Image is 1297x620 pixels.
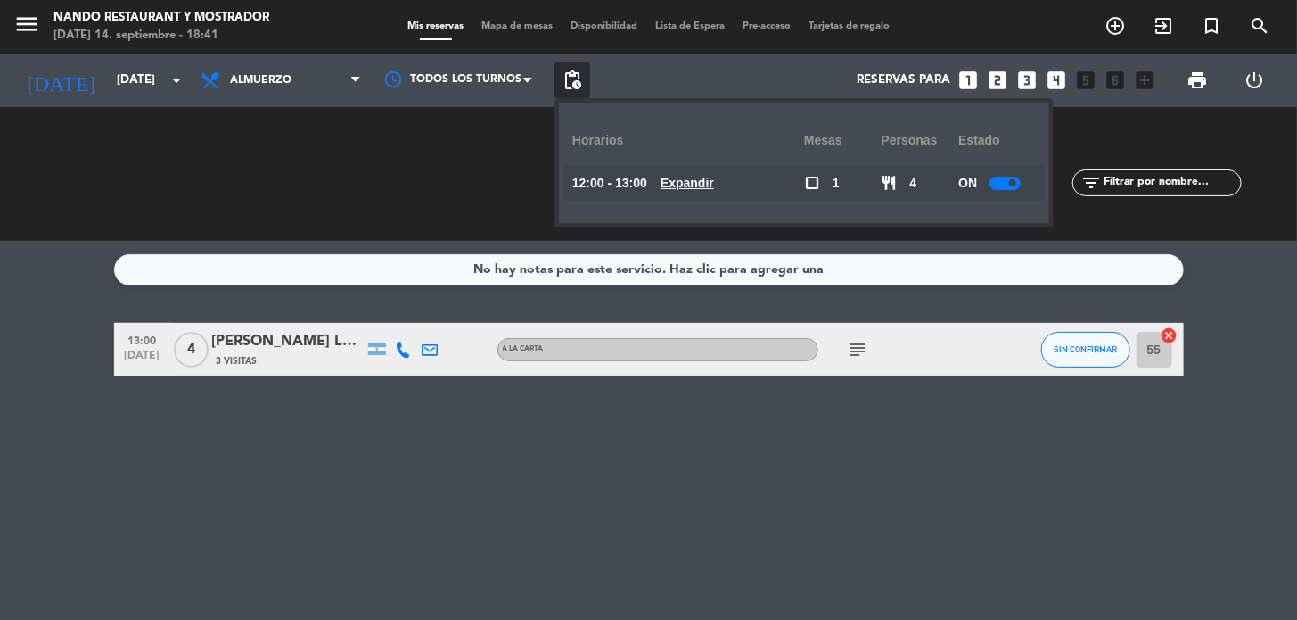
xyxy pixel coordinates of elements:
[734,21,800,31] span: Pre-acceso
[958,173,977,194] span: ON
[174,332,209,368] span: 4
[120,350,165,370] span: [DATE]
[800,21,899,31] span: Tarjetas de regalo
[572,116,804,165] div: Horarios
[166,70,187,91] i: arrow_drop_down
[646,21,734,31] span: Lista de Espera
[572,173,647,194] span: 12:00 - 13:00
[1104,15,1126,37] i: add_circle_outline
[1046,69,1069,92] i: looks_4
[1041,332,1130,368] button: SIN CONFIRMAR
[1201,15,1222,37] i: turned_in_not
[882,175,898,191] span: restaurant
[1081,172,1103,194] i: filter_list
[230,74,291,87] span: Almuerzo
[13,11,40,44] button: menu
[910,173,917,194] span: 4
[562,70,583,91] span: pending_actions
[848,339,869,360] i: subject
[1075,69,1098,92] i: looks_5
[833,173,840,194] span: 1
[987,69,1010,92] i: looks_two
[1227,54,1284,107] div: LOG OUT
[120,329,165,350] span: 13:00
[804,116,882,165] div: Mesas
[1134,69,1157,92] i: add_box
[562,21,646,31] span: Disponibilidad
[1187,70,1209,91] span: print
[1153,15,1174,37] i: exit_to_app
[1104,69,1128,92] i: looks_6
[53,27,269,45] div: [DATE] 14. septiembre - 18:41
[1016,69,1039,92] i: looks_3
[472,21,562,31] span: Mapa de mesas
[503,345,544,352] span: A LA CARTA
[398,21,472,31] span: Mis reservas
[53,9,269,27] div: Nando Restaurant y Mostrador
[212,330,364,353] div: [PERSON_NAME] LA [PERSON_NAME]
[804,175,820,191] span: check_box_outline_blank
[1244,70,1266,91] i: power_settings_new
[1054,344,1117,354] span: SIN CONFIRMAR
[858,73,951,87] span: Reservas para
[957,69,981,92] i: looks_one
[661,176,714,190] u: Expandir
[473,260,824,280] div: No hay notas para este servicio. Haz clic para agregar una
[1161,327,1178,344] i: cancel
[1249,15,1270,37] i: search
[958,116,1036,165] div: Estado
[1103,173,1241,193] input: Filtrar por nombre...
[13,11,40,37] i: menu
[882,116,959,165] div: personas
[217,354,258,368] span: 3 Visitas
[13,61,108,100] i: [DATE]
